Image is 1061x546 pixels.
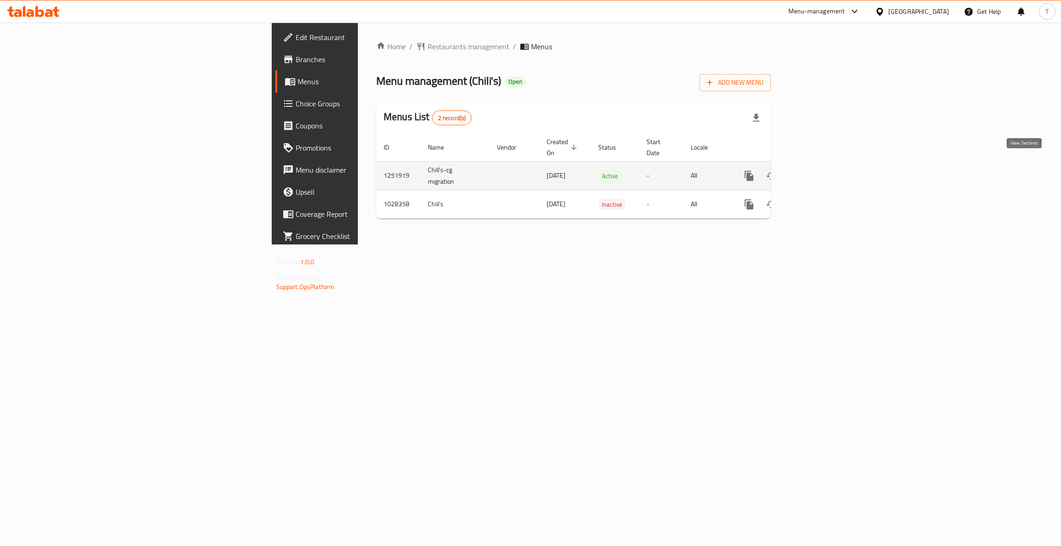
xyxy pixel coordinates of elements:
span: Branches [296,54,442,65]
span: 1.0.0 [300,256,315,268]
a: Coverage Report [275,203,449,225]
button: Add New Menu [700,74,771,91]
a: Coupons [275,115,449,137]
th: Actions [731,134,834,162]
span: [DATE] [547,169,565,181]
div: Open [505,76,526,87]
span: Grocery Checklist [296,231,442,242]
span: Promotions [296,142,442,153]
span: Coupons [296,120,442,131]
a: Grocery Checklist [275,225,449,247]
h2: Menus List [384,110,472,125]
table: enhanced table [376,134,834,219]
span: Inactive [598,199,626,210]
a: Choice Groups [275,93,449,115]
span: Upsell [296,186,442,197]
li: / [513,41,516,52]
span: Menu disclaimer [296,164,442,175]
span: ID [384,142,401,153]
button: Change Status [760,193,782,215]
td: Chili's-cg migration [420,161,490,190]
span: Menus [297,76,442,87]
td: - [639,161,683,190]
td: All [683,190,731,218]
span: Menus [531,41,552,52]
a: Menus [275,70,449,93]
div: [GEOGRAPHIC_DATA] [888,6,949,17]
span: 2 record(s) [432,114,472,122]
span: Edit Restaurant [296,32,442,43]
nav: breadcrumb [376,41,771,52]
div: Active [598,170,622,181]
button: more [738,193,760,215]
span: Name [428,142,456,153]
td: All [683,161,731,190]
a: Promotions [275,137,449,159]
span: Created On [547,136,580,158]
span: Get support on: [276,272,319,284]
td: Chili's [420,190,490,218]
a: Edit Restaurant [275,26,449,48]
a: Branches [275,48,449,70]
span: Coverage Report [296,209,442,220]
a: Support.OpsPlatform [276,281,335,293]
span: Restaurants management [427,41,509,52]
span: [DATE] [547,198,565,210]
span: Status [598,142,628,153]
a: Upsell [275,181,449,203]
span: T [1045,6,1049,17]
span: Add New Menu [707,77,764,88]
a: Menu disclaimer [275,159,449,181]
div: Export file [745,107,767,129]
div: Total records count [432,110,472,125]
span: Locale [691,142,720,153]
div: Menu-management [788,6,845,17]
span: Choice Groups [296,98,442,109]
span: Vendor [497,142,528,153]
span: Version: [276,256,299,268]
td: - [639,190,683,218]
span: Open [505,78,526,86]
button: Change Status [760,165,782,187]
span: Active [598,171,622,181]
a: Restaurants management [416,41,509,52]
span: Start Date [647,136,672,158]
button: more [738,165,760,187]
